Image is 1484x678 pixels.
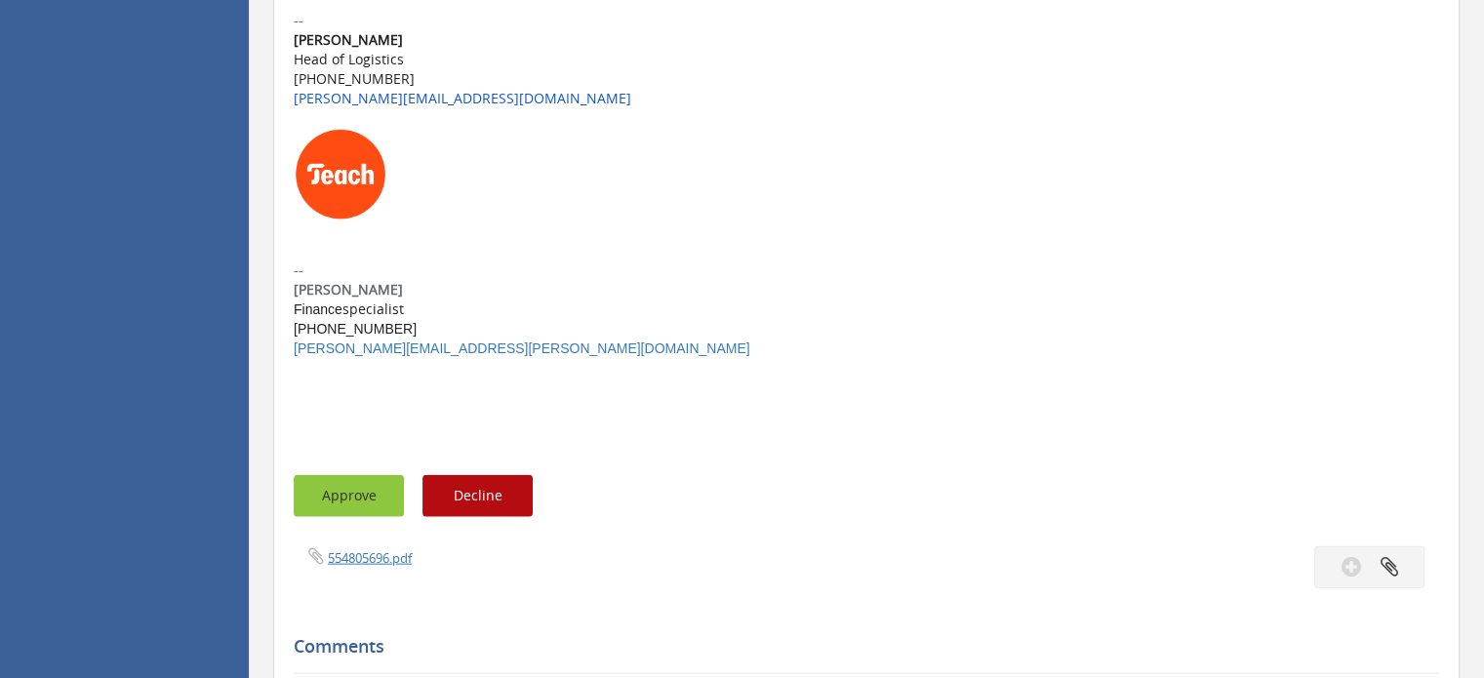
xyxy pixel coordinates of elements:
a: [PERSON_NAME][EMAIL_ADDRESS][DOMAIN_NAME] [294,89,631,107]
button: Decline [422,475,533,517]
b: [PERSON_NAME] [294,280,403,299]
b: [PERSON_NAME] [294,30,403,49]
a: [PERSON_NAME][EMAIL_ADDRESS][PERSON_NAME][DOMAIN_NAME] [294,340,750,356]
span: -- [294,11,303,29]
span: -- [294,260,303,279]
a: 554805696.pdf [328,549,412,567]
h5: Comments [294,637,1424,657]
span: [PHONE_NUMBER] [294,321,750,356]
img: AIorK4xSa6t3Lh7MmhAzFFglIwwqhVIS900l1I_z8FnkFtdJm_FuW2-nIvdGWjvNSCHpIDgwwphNxII [294,128,387,221]
span: Head of Logistics [294,50,404,68]
span: [PHONE_NUMBER] [294,69,415,88]
p: specialist [294,299,1439,358]
button: Approve [294,475,404,517]
span: Finance [294,301,342,317]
